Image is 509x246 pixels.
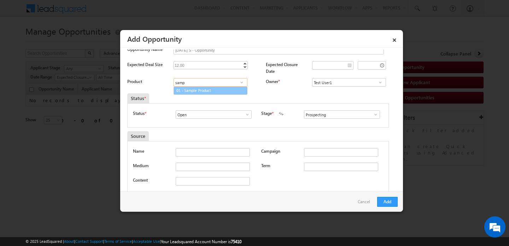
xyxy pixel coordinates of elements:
[241,111,250,118] a: Show All Items
[133,177,148,183] label: Content
[96,193,128,202] em: Start Chat
[312,78,386,87] input: Type to Search
[161,239,241,244] span: Your Leadsquared Account Number is
[377,197,398,207] button: Add
[127,131,149,141] div: Source
[127,62,163,67] label: Expected Deal Size
[266,62,298,74] label: Expected Closure Date
[133,163,149,169] label: Medium
[261,110,272,117] label: Stage
[174,61,186,69] div: 12.00
[242,65,248,69] a: Decrement
[231,239,241,244] span: 75410
[75,239,103,244] a: Contact Support
[127,47,164,52] label: Opportunity Name
[127,93,149,103] div: Status
[127,34,182,43] a: Add Opportunity
[104,239,132,244] a: Terms of Service
[388,33,400,45] a: ×
[12,37,30,46] img: d_60004797649_company_0_60004797649
[64,239,74,244] a: About
[358,197,374,210] a: Cancel
[37,37,119,46] div: Chat with us now
[9,65,129,187] textarea: Type your message and hit 'Enter'
[261,163,270,169] label: Term
[176,110,252,119] input: Type to Search
[25,238,241,245] span: © 2025 LeadSquared | | | | |
[116,4,133,20] div: Minimize live chat window
[261,148,280,154] label: Campaign
[133,110,145,117] label: Status
[127,79,142,84] label: Product
[133,239,160,244] a: Acceptable Use
[237,79,246,86] a: Show All Items
[242,61,248,65] a: Increment
[174,78,247,87] input: Type to Search
[266,79,280,84] label: Owner
[174,87,247,95] a: 01 - Sample Product
[369,111,378,118] a: Show All Items
[133,148,144,154] label: Name
[376,79,385,86] a: Show All Items
[304,110,380,119] input: Type to Search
